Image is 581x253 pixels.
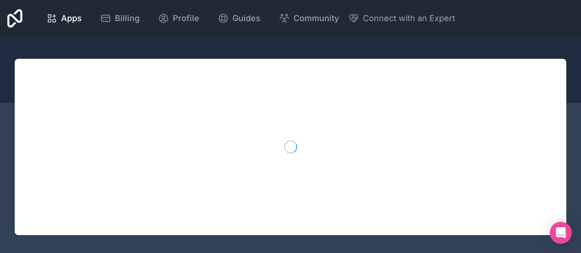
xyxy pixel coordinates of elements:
[348,12,455,25] button: Connect with an Expert
[550,222,572,244] div: Open Intercom Messenger
[61,12,82,25] span: Apps
[363,12,455,25] span: Connect with an Expert
[173,12,199,25] span: Profile
[151,8,207,28] a: Profile
[39,8,89,28] a: Apps
[210,8,268,28] a: Guides
[293,12,339,25] span: Community
[271,8,346,28] a: Community
[93,8,147,28] a: Billing
[115,12,140,25] span: Billing
[232,12,260,25] span: Guides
